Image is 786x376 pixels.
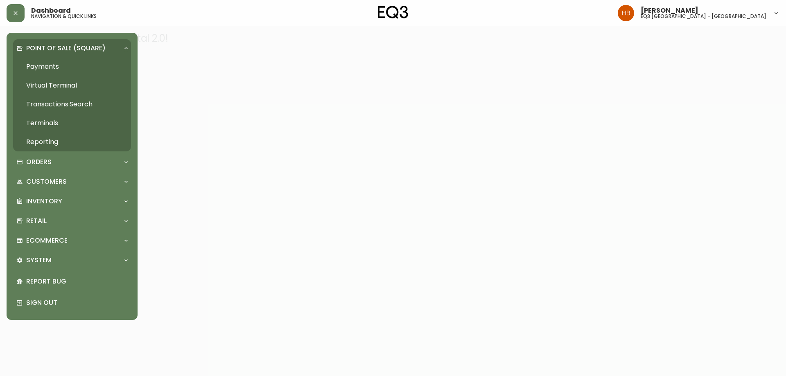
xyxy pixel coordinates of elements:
p: Point of Sale (Square) [26,44,106,53]
a: Payments [13,57,131,76]
p: Orders [26,158,52,167]
span: Dashboard [31,7,71,14]
p: Retail [26,216,47,225]
p: Customers [26,177,67,186]
p: Sign Out [26,298,128,307]
span: [PERSON_NAME] [641,7,698,14]
div: Inventory [13,192,131,210]
a: Terminals [13,114,131,133]
div: Customers [13,173,131,191]
img: 49b0c1bb862cd18255417b46f6fd589b [618,5,634,21]
div: Report Bug [13,271,131,292]
p: Inventory [26,197,62,206]
p: Ecommerce [26,236,68,245]
div: Ecommerce [13,232,131,250]
div: Point of Sale (Square) [13,39,131,57]
a: Transactions Search [13,95,131,114]
div: Retail [13,212,131,230]
a: Virtual Terminal [13,76,131,95]
div: Orders [13,153,131,171]
p: Report Bug [26,277,128,286]
p: System [26,256,52,265]
div: Sign Out [13,292,131,313]
h5: eq3 [GEOGRAPHIC_DATA] - [GEOGRAPHIC_DATA] [641,14,766,19]
a: Reporting [13,133,131,151]
img: logo [378,6,408,19]
div: System [13,251,131,269]
h5: navigation & quick links [31,14,97,19]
